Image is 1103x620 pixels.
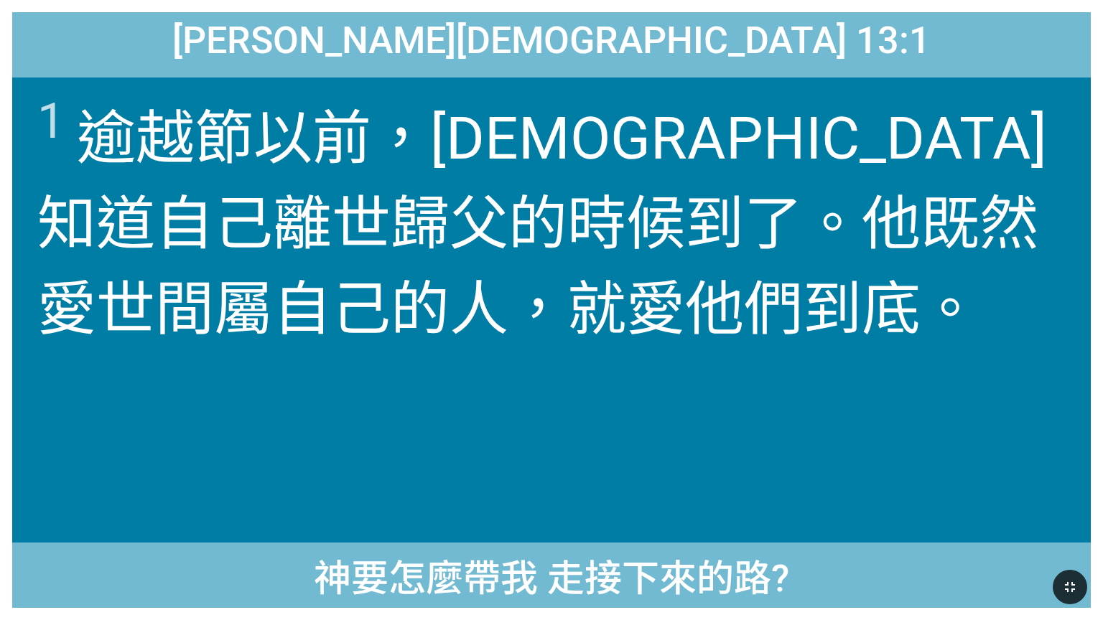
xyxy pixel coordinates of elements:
wg1722: 屬 [214,275,979,344]
wg1492: 自己 [37,189,1038,344]
wg1859: 以前 [37,104,1047,344]
wg2398: 的人，就愛 [391,275,979,344]
sup: 1 [37,93,65,150]
wg25: 世 [96,275,979,344]
wg2064: 。他既然愛 [37,189,1038,344]
wg3327: 世 [37,189,1038,344]
span: 逾越 [37,90,1066,347]
span: 神要怎麼帶我 走接下來的路? [314,548,789,602]
wg3588: 自己 [273,275,979,344]
wg25: 他們 [685,275,979,344]
wg5056: 。 [921,275,979,344]
wg4253: ，[DEMOGRAPHIC_DATA] [37,104,1047,344]
span: [PERSON_NAME][DEMOGRAPHIC_DATA] 13:1 [172,19,931,62]
wg846: 到 [803,275,979,344]
wg2424: 知道 [37,189,1038,344]
wg3957: 節 [37,104,1047,344]
wg1519: 底 [862,275,979,344]
wg4314: 父 [37,189,1038,344]
wg5610: 到了 [37,189,1038,344]
wg2889: 間 [155,275,979,344]
wg3962: 的時候 [37,189,1038,344]
wg846: 離 [37,189,1038,344]
wg2889: 歸 [37,189,1038,344]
